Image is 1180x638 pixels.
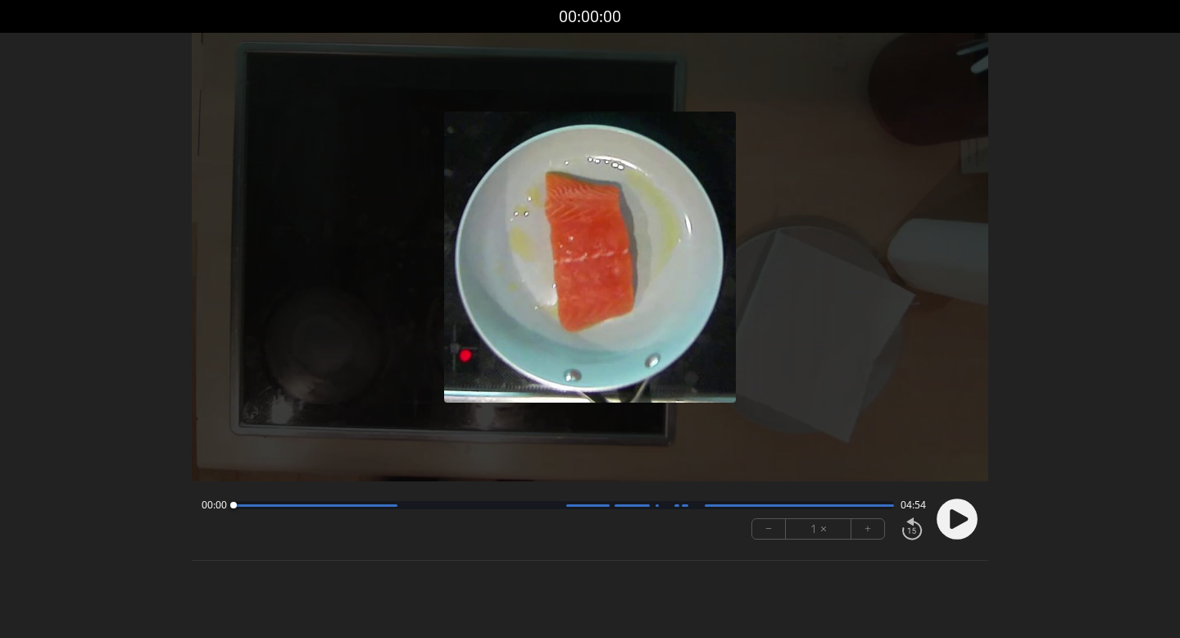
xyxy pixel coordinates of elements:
[901,499,926,512] span: 04:54
[559,5,621,29] a: 00:00:00
[202,499,227,512] span: 00:00
[851,519,884,539] button: +
[786,519,851,539] div: 1 ×
[752,519,786,539] button: −
[444,112,735,403] img: Poster Image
